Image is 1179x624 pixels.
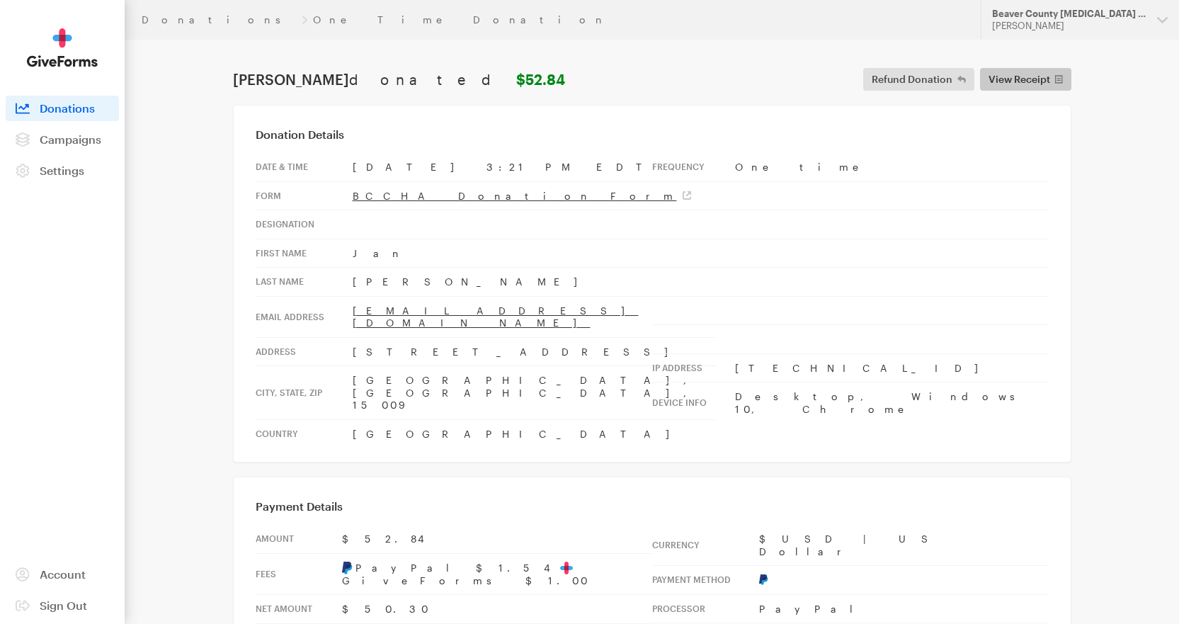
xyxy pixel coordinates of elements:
[6,96,119,121] a: Donations
[256,553,342,595] th: Fees
[233,71,565,88] h1: [PERSON_NAME]
[40,164,84,177] span: Settings
[652,382,735,424] th: Device info
[342,595,652,624] td: $50.30
[759,594,1049,623] td: PayPal
[353,305,639,329] a: [EMAIL_ADDRESS][DOMAIN_NAME]
[6,593,119,618] a: Sign Out
[516,71,565,88] strong: $52.84
[256,153,353,181] th: Date & time
[735,382,1049,424] td: Desktop, Windows 10, Chrome
[256,419,353,448] th: Country
[505,319,675,359] a: Make a New Donation
[416,257,764,288] td: Thank you for your generous gift of $52.84 to Beaver County [MEDICAL_DATA] & Heart Association.
[992,20,1146,32] div: [PERSON_NAME]
[652,153,735,181] th: Frequency
[256,127,1049,142] h3: Donation Details
[992,8,1146,20] div: Beaver County [MEDICAL_DATA] & Heart Association
[27,28,98,67] img: GiveForms
[142,14,296,25] a: Donations
[353,337,716,366] td: [STREET_ADDRESS]
[342,553,652,595] td: PayPal $1.54 GiveForms $1.00
[256,239,353,268] th: First Name
[256,181,353,210] th: Form
[353,366,716,420] td: [GEOGRAPHIC_DATA], [GEOGRAPHIC_DATA], 15009
[256,499,1049,514] h3: Payment Details
[980,68,1071,91] a: View Receipt
[353,268,716,297] td: [PERSON_NAME]
[476,472,703,509] span: Beaver County [MEDICAL_DATA] & Heart Association [STREET_ADDRESS][PERSON_NAME] Monaca, [GEOGRAPHI...
[353,419,716,448] td: [GEOGRAPHIC_DATA]
[863,68,974,91] button: Refund Donation
[531,550,648,559] a: Powered byGiveForms
[256,525,342,553] th: Amount
[40,599,87,612] span: Sign Out
[735,153,1049,181] td: One time
[524,414,664,426] td: Your gift receipt is attached
[353,153,716,181] td: [DATE] 3:21 PM EDT
[6,127,119,152] a: Campaigns
[353,239,716,268] td: Jan
[256,296,353,337] th: Email address
[560,562,573,574] img: favicon-aeed1a25926f1876c519c09abb28a859d2c37b09480cd79f99d23ee3a2171d47.svg
[256,337,353,366] th: Address
[759,525,1049,566] td: $USD | US Dollar
[256,366,353,420] th: City, state, zip
[40,101,95,115] span: Donations
[735,353,1049,382] td: [TECHNICAL_ID]
[554,66,625,137] img: BCCHA_FORM_LOGO.jpg
[989,71,1050,88] span: View Receipt
[652,566,759,595] th: Payment Method
[652,353,735,382] th: IP address
[256,210,353,239] th: Designation
[6,562,119,587] a: Account
[378,186,802,257] td: Your Generous Gift Benefits the Work of Beaver County [MEDICAL_DATA] & Heart Association
[353,190,691,202] a: BCCHA Donation Form
[6,158,119,183] a: Settings
[342,562,353,574] img: pay-pal-05bf541b6ab056f8d1cb95da645a1bb1692338e635cecbb3449344ad66aca00b.svg
[40,132,101,146] span: Campaigns
[40,567,86,581] span: Account
[256,268,353,297] th: Last Name
[652,594,759,623] th: Processor
[652,525,759,566] th: Currency
[256,595,342,624] th: Net Amount
[342,525,652,553] td: $52.84
[872,71,952,88] span: Refund Donation
[349,71,513,88] span: donated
